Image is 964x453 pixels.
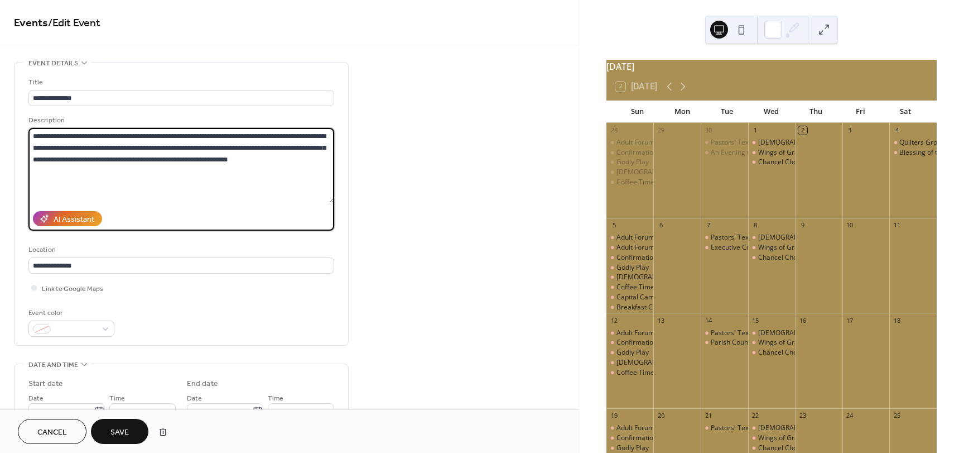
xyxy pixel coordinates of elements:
[28,359,78,371] span: Date and time
[616,358,690,368] div: [DEMOGRAPHIC_DATA]
[846,316,854,325] div: 17
[748,338,796,347] div: Wings of Grace Handbell Choir Rehearsal
[615,101,660,123] div: Sun
[616,243,682,252] div: Adult Forum: Blessed
[616,253,657,263] div: Confirmation
[704,412,712,420] div: 21
[883,101,928,123] div: Sat
[606,358,654,368] div: Holy Eucharist
[704,221,712,230] div: 7
[846,221,854,230] div: 10
[606,233,654,242] div: Adult Forum - Blessed: A History of The American Prosperity Gospel
[751,221,760,230] div: 8
[18,419,86,444] button: Cancel
[748,433,796,443] div: Wings of Grace Handbell Choir Rehearsal
[748,138,796,147] div: Bible Matters-In Person
[610,126,618,135] div: 28
[109,393,125,404] span: Time
[899,138,945,147] div: Quilters Group
[660,101,705,123] div: Mon
[711,338,755,347] div: Parish Council
[749,101,794,123] div: Wed
[616,158,649,167] div: Godly Play
[14,12,48,34] a: Events
[606,423,654,433] div: Adult Forum: Bring Back Your People
[606,348,654,357] div: Godly Play
[701,138,748,147] div: Pastors' Text Study
[758,328,889,338] div: [DEMOGRAPHIC_DATA] Matters-In Person
[758,148,886,158] div: Wings of Grace Handbell Choir Rehearsal
[751,412,760,420] div: 22
[798,412,807,420] div: 23
[711,148,851,158] div: An Evening with Archbishop [PERSON_NAME]
[606,243,654,252] div: Adult Forum: Blessed
[606,178,654,187] div: Coffee Time
[893,221,901,230] div: 11
[610,221,618,230] div: 5
[758,338,886,347] div: Wings of Grace Handbell Choir Rehearsal
[889,138,937,147] div: Quilters Group
[704,316,712,325] div: 14
[616,233,878,242] div: Adult Forum - Blessed: A History of The American Prosperity [DEMOGRAPHIC_DATA]
[616,433,657,443] div: Confirmation
[28,244,332,256] div: Location
[798,221,807,230] div: 9
[889,148,937,158] div: Blessing of the Animals
[616,293,749,302] div: Capital Campaign Congregational Meeting
[28,378,63,390] div: Start date
[893,126,901,135] div: 4
[610,412,618,420] div: 19
[606,273,654,282] div: Holy Eucharist
[610,316,618,325] div: 12
[701,423,748,433] div: Pastors' Text Study
[748,423,796,433] div: Bible Matters-In Person
[751,316,760,325] div: 15
[616,444,649,453] div: Godly Play
[616,303,662,312] div: Breakfast Club
[33,211,102,226] button: AI Assistant
[616,168,690,177] div: [DEMOGRAPHIC_DATA]
[758,433,886,443] div: Wings of Grace Handbell Choir Rehearsal
[606,168,654,177] div: Holy Eucharist
[606,433,654,443] div: Confirmation
[616,273,690,282] div: [DEMOGRAPHIC_DATA]
[758,423,889,433] div: [DEMOGRAPHIC_DATA] Matters-In Person
[711,138,770,147] div: Pastors' Text Study
[758,233,889,242] div: [DEMOGRAPHIC_DATA] Matters-In Person
[616,328,878,338] div: Adult Forum - Blessed: A History of The American Prosperity [DEMOGRAPHIC_DATA]
[704,126,712,135] div: 30
[606,368,654,378] div: Coffee Time
[798,316,807,325] div: 16
[187,378,218,390] div: End date
[751,126,760,135] div: 1
[606,138,654,147] div: Adult Forum - Blessed: A History of The American Prosperity Gospel
[606,303,654,312] div: Breakfast Club
[657,126,665,135] div: 29
[711,423,770,433] div: Pastors' Text Study
[711,328,770,338] div: Pastors' Text Study
[28,307,112,319] div: Event color
[748,444,796,453] div: Chancel Choir Rehearsal
[606,293,654,302] div: Capital Campaign Congregational Meeting
[798,126,807,135] div: 2
[110,427,129,438] span: Save
[748,243,796,252] div: Wings of Grace Handbell Choir Rehearsal
[748,328,796,338] div: Bible Matters-In Person
[701,233,748,242] div: Pastors' Text Study
[606,253,654,263] div: Confirmation
[616,263,649,273] div: Godly Play
[606,283,654,292] div: Coffee Time
[846,412,854,420] div: 24
[748,233,796,242] div: Bible Matters-In Person
[606,158,654,167] div: Godly Play
[657,316,665,325] div: 13
[28,393,44,404] span: Date
[701,328,748,338] div: Pastors' Text Study
[711,243,777,252] div: Executive Committee
[606,328,654,338] div: Adult Forum - Blessed: A History of The American Prosperity Gospel
[606,263,654,273] div: Godly Play
[91,419,148,444] button: Save
[606,444,654,453] div: Godly Play
[705,101,749,123] div: Tue
[846,126,854,135] div: 3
